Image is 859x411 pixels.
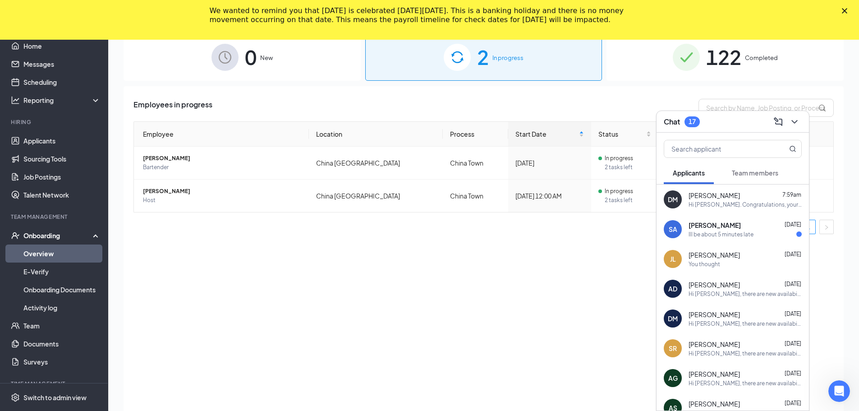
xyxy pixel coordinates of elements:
[23,231,93,240] div: Onboarding
[771,115,786,129] button: ComposeMessage
[785,281,801,287] span: [DATE]
[143,163,302,172] span: Bartender
[689,350,802,357] div: Hi [PERSON_NAME], there are new availabilities for an interview. This is a reminder to schedule y...
[23,393,87,402] div: Switch to admin view
[789,145,796,152] svg: MagnifyingGlass
[443,147,508,180] td: China Town
[309,122,443,147] th: Location
[787,115,802,129] button: ChevronDown
[492,53,524,62] span: In progress
[143,196,302,205] span: Host
[689,191,740,200] span: [PERSON_NAME]
[664,140,771,157] input: Search applicant
[11,393,20,402] svg: Settings
[664,117,680,127] h3: Chat
[515,129,577,139] span: Start Date
[819,220,834,234] button: right
[23,55,101,73] a: Messages
[477,42,489,73] span: 2
[689,250,740,259] span: [PERSON_NAME]
[689,201,802,208] div: Hi [PERSON_NAME]. Congratulations, your meeting with El Paso China Town LLC for Server at [GEOGRA...
[134,122,309,147] th: Employee
[23,263,101,281] a: E-Verify
[673,169,705,177] span: Applicants
[605,163,651,172] span: 2 tasks left
[689,280,740,289] span: [PERSON_NAME]
[23,281,101,299] a: Onboarding Documents
[689,369,740,379] span: [PERSON_NAME]
[669,225,677,234] div: SA
[689,310,740,319] span: [PERSON_NAME]
[443,180,508,212] td: China Town
[842,8,851,14] div: Close
[828,380,850,402] iframe: Intercom live chat
[143,154,302,163] span: [PERSON_NAME]
[11,213,99,221] div: Team Management
[689,399,740,408] span: [PERSON_NAME]
[732,169,778,177] span: Team members
[824,225,829,230] span: right
[23,353,101,371] a: Surveys
[143,187,302,196] span: [PERSON_NAME]
[23,186,101,204] a: Talent Network
[598,129,644,139] span: Status
[605,187,633,196] span: In progress
[11,380,99,388] div: TIME MANAGEMENT
[689,379,802,387] div: Hi [PERSON_NAME], there are new availabilities for an interview. This is a reminder to schedule y...
[605,196,651,205] span: 2 tasks left
[782,191,801,198] span: 7:59am
[245,42,257,73] span: 0
[819,220,834,234] li: Next Page
[668,195,678,204] div: DM
[785,310,801,317] span: [DATE]
[785,340,801,347] span: [DATE]
[23,37,101,55] a: Home
[23,245,101,263] a: Overview
[689,320,802,328] div: Hi [PERSON_NAME], there are new availabilities for an interview. This is a reminder to schedule y...
[11,231,20,240] svg: UserCheck
[23,96,101,105] div: Reporting
[23,317,101,335] a: Team
[689,118,696,125] div: 17
[515,191,584,201] div: [DATE] 12:00 AM
[443,122,508,147] th: Process
[785,400,801,406] span: [DATE]
[706,42,741,73] span: 122
[23,132,101,150] a: Applicants
[668,374,678,383] div: AG
[669,344,677,353] div: SR
[689,231,753,238] div: Ill be about 5 minutes late
[745,53,778,62] span: Completed
[668,284,677,293] div: AD
[668,314,678,323] div: DM
[23,335,101,353] a: Documents
[789,116,800,127] svg: ChevronDown
[785,251,801,258] span: [DATE]
[11,118,99,126] div: Hiring
[689,340,740,349] span: [PERSON_NAME]
[309,147,443,180] td: China [GEOGRAPHIC_DATA]
[773,116,784,127] svg: ComposeMessage
[23,73,101,91] a: Scheduling
[785,221,801,228] span: [DATE]
[591,122,658,147] th: Status
[11,96,20,105] svg: Analysis
[515,158,584,168] div: [DATE]
[23,150,101,168] a: Sourcing Tools
[210,6,635,24] div: We wanted to remind you that [DATE] is celebrated [DATE][DATE]. This is a banking holiday and the...
[605,154,633,163] span: In progress
[698,99,834,117] input: Search by Name, Job Posting, or Process
[23,299,101,317] a: Activity log
[689,260,720,268] div: You thought
[309,180,443,212] td: China [GEOGRAPHIC_DATA]
[23,168,101,186] a: Job Postings
[133,99,212,117] span: Employees in progress
[689,290,802,298] div: Hi [PERSON_NAME], there are new availabilities for an interview. This is a reminder to schedule y...
[260,53,273,62] span: New
[785,370,801,377] span: [DATE]
[670,254,676,263] div: JL
[689,221,741,230] span: [PERSON_NAME]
